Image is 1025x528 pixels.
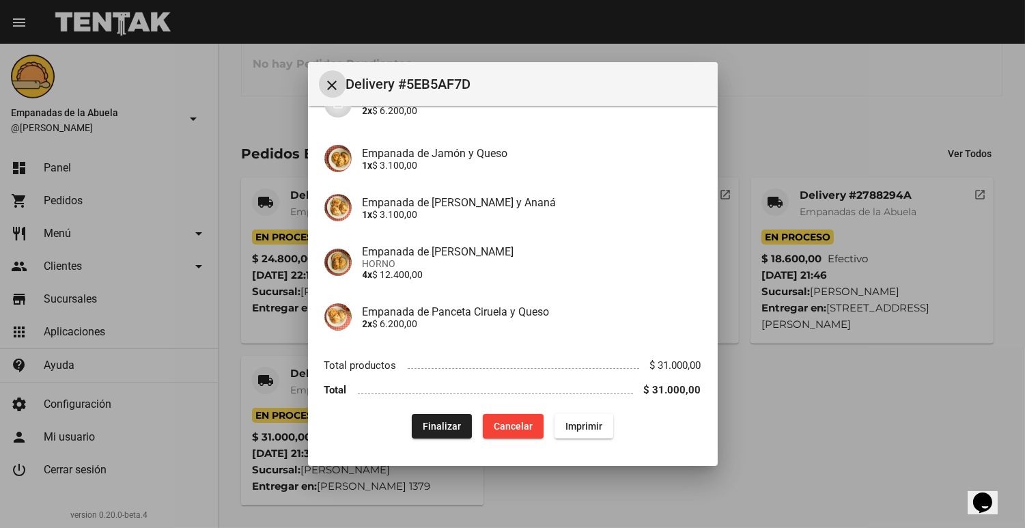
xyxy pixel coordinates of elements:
img: a07d0382-12a7-4aaa-a9a8-9d363701184e.jpg [324,303,352,331]
b: 1x [363,160,373,171]
h4: Empanada de [PERSON_NAME] [363,245,701,258]
iframe: chat widget [968,473,1011,514]
span: Finalizar [423,421,461,432]
img: f753fea7-0f09-41b3-9a9e-ddb84fc3b359.jpg [324,249,352,276]
button: Finalizar [412,414,472,439]
b: 4x [363,269,373,280]
button: Cerrar [319,70,346,98]
li: Total $ 31.000,00 [324,378,701,403]
button: Cancelar [483,414,544,439]
p: $ 3.100,00 [363,160,701,171]
span: Cancelar [494,421,533,432]
p: $ 6.200,00 [363,318,701,329]
b: 2x [363,105,373,116]
button: Imprimir [554,414,613,439]
h4: Empanada de Jamón y Queso [363,147,701,160]
p: $ 6.200,00 [363,105,701,116]
li: Total productos $ 31.000,00 [324,352,701,378]
span: Imprimir [565,421,602,432]
span: HORNO [363,258,701,269]
p: $ 12.400,00 [363,269,701,280]
h4: Empanada de [PERSON_NAME] y Ananá [363,196,701,209]
mat-icon: Cerrar [324,77,341,94]
p: $ 3.100,00 [363,209,701,220]
h4: Empanada de Panceta Ciruela y Queso [363,305,701,318]
img: f79e90c5-b4f9-4d92-9a9e-7fe78b339dbe.jpg [324,194,352,221]
b: 1x [363,209,373,220]
span: Delivery #5EB5AF7D [346,73,707,95]
img: 72c15bfb-ac41-4ae4-a4f2-82349035ab42.jpg [324,145,352,172]
b: 2x [363,318,373,329]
